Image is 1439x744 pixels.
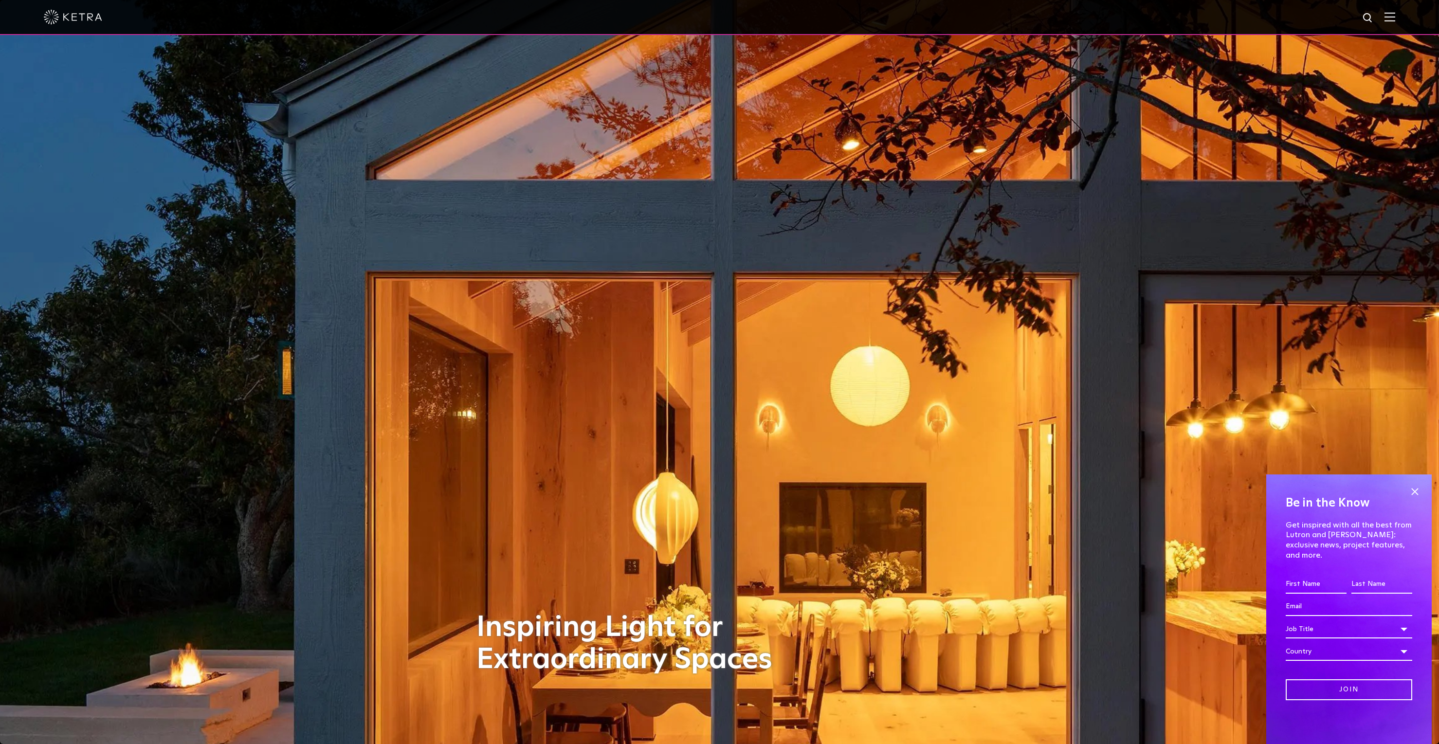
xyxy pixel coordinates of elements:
input: First Name [1286,575,1347,594]
img: search icon [1362,12,1374,24]
div: Country [1286,642,1412,661]
input: Join [1286,679,1412,700]
img: ketra-logo-2019-white [44,10,102,24]
input: Email [1286,598,1412,616]
h4: Be in the Know [1286,494,1412,512]
input: Last Name [1351,575,1412,594]
img: Hamburger%20Nav.svg [1384,12,1395,21]
h1: Inspiring Light for Extraordinary Spaces [476,612,793,676]
div: Job Title [1286,620,1412,638]
p: Get inspired with all the best from Lutron and [PERSON_NAME]: exclusive news, project features, a... [1286,520,1412,561]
